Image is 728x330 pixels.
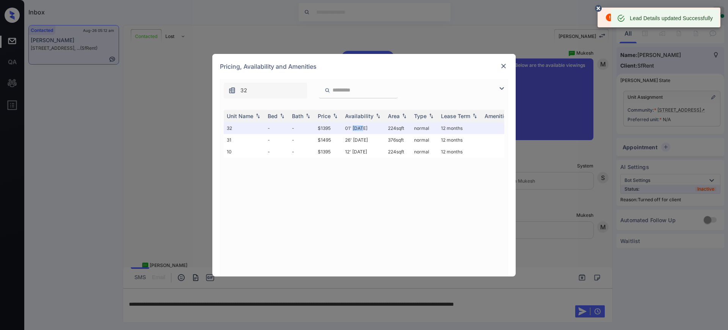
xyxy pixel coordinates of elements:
[315,122,342,134] td: $1395
[342,122,385,134] td: 01' [DATE]
[438,122,482,134] td: 12 months
[212,54,516,79] div: Pricing, Availability and Amenities
[374,113,382,118] img: sorting
[268,113,278,119] div: Bed
[438,146,482,158] td: 12 months
[497,84,506,93] img: icon-zuma
[254,113,262,118] img: sorting
[400,113,408,118] img: sorting
[345,113,373,119] div: Availability
[438,134,482,146] td: 12 months
[315,146,342,158] td: $1395
[292,113,303,119] div: Bath
[411,122,438,134] td: normal
[318,113,331,119] div: Price
[240,86,247,95] span: 32
[342,134,385,146] td: 26' [DATE]
[388,113,400,119] div: Area
[224,146,265,158] td: 10
[278,113,286,118] img: sorting
[411,146,438,158] td: normal
[289,146,315,158] td: -
[500,62,507,70] img: close
[427,113,435,118] img: sorting
[304,113,312,118] img: sorting
[331,113,339,118] img: sorting
[630,11,713,25] div: Lead Details updated Successfully
[471,113,479,118] img: sorting
[385,122,411,134] td: 224 sqft
[289,122,315,134] td: -
[342,146,385,158] td: 12' [DATE]
[325,87,330,94] img: icon-zuma
[224,134,265,146] td: 31
[228,87,236,94] img: icon-zuma
[265,146,289,158] td: -
[411,134,438,146] td: normal
[289,134,315,146] td: -
[441,113,470,119] div: Lease Term
[315,134,342,146] td: $1495
[385,134,411,146] td: 376 sqft
[414,113,427,119] div: Type
[265,122,289,134] td: -
[265,134,289,146] td: -
[605,10,667,25] div: "unitName" is required
[224,122,265,134] td: 32
[485,113,510,119] div: Amenities
[227,113,253,119] div: Unit Name
[385,146,411,158] td: 224 sqft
